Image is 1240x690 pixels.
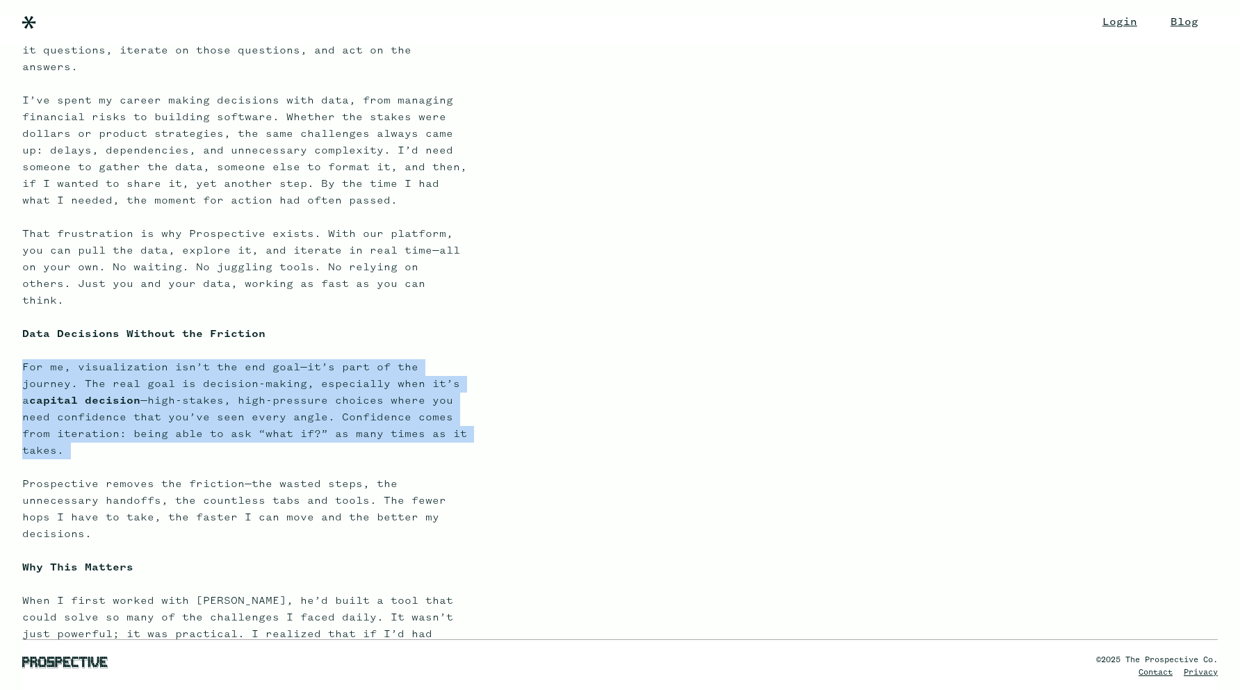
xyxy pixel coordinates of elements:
div: ©2025 The Prospective Co. [1096,654,1218,666]
strong: Why This Matters [22,562,133,573]
strong: capital decision [29,395,140,406]
strong: Data Decisions Without the Friction [22,329,266,340]
a: Contact [1139,668,1173,677]
a: Privacy [1184,668,1218,677]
